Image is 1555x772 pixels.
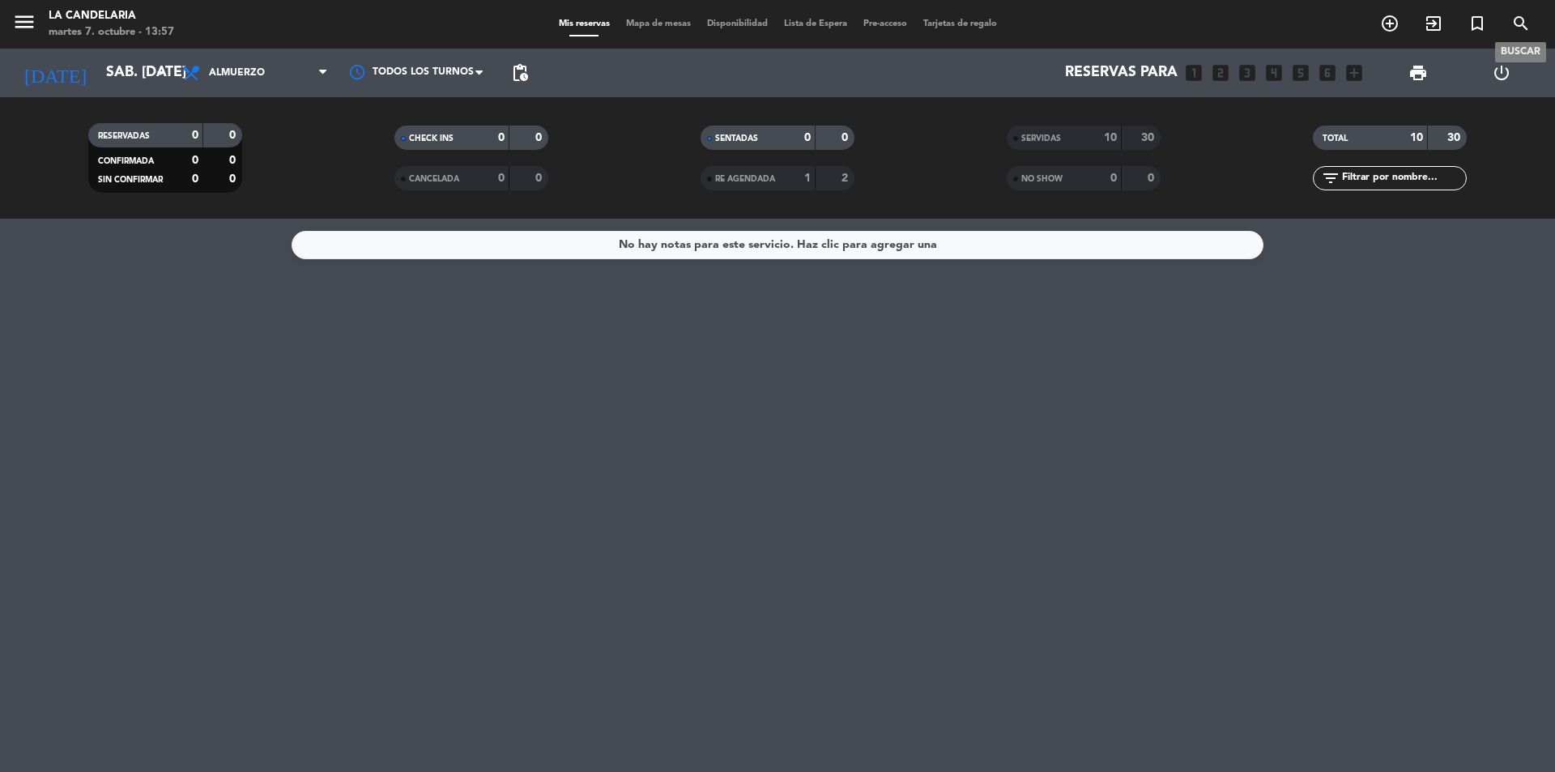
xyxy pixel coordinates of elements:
strong: 0 [192,155,198,166]
i: looks_two [1210,62,1231,83]
strong: 0 [535,173,545,184]
i: looks_6 [1317,62,1338,83]
span: CONFIRMADA [98,157,154,165]
div: martes 7. octubre - 13:57 [49,24,174,41]
strong: 0 [498,173,505,184]
i: power_settings_new [1492,63,1511,83]
div: LOG OUT [1459,49,1543,97]
div: LA CANDELARIA [49,8,174,24]
span: print [1408,63,1428,83]
i: [DATE] [12,55,98,91]
i: filter_list [1321,168,1340,188]
div: BUSCAR [1495,42,1546,62]
div: No hay notas para este servicio. Haz clic para agregar una [619,236,937,254]
span: Mapa de mesas [618,19,699,28]
span: Lista de Espera [776,19,855,28]
i: menu [12,10,36,34]
span: Reservas para [1065,65,1178,81]
strong: 0 [229,155,239,166]
span: Tarjetas de regalo [915,19,1005,28]
strong: 0 [229,173,239,185]
span: Disponibilidad [699,19,776,28]
i: exit_to_app [1424,14,1443,33]
strong: 0 [192,130,198,141]
span: RE AGENDADA [715,175,775,183]
span: SENTADAS [715,134,758,143]
span: CHECK INS [409,134,454,143]
button: menu [12,10,36,40]
strong: 10 [1410,132,1423,143]
i: looks_4 [1263,62,1284,83]
span: Almuerzo [209,67,265,79]
span: SERVIDAS [1021,134,1061,143]
i: add_box [1344,62,1365,83]
strong: 0 [229,130,239,141]
strong: 30 [1447,132,1463,143]
strong: 0 [192,173,198,185]
span: CANCELADA [409,175,459,183]
strong: 0 [498,132,505,143]
strong: 2 [841,173,851,184]
strong: 10 [1104,132,1117,143]
span: Mis reservas [551,19,618,28]
strong: 30 [1141,132,1157,143]
i: search [1511,14,1531,33]
i: arrow_drop_down [151,63,170,83]
span: SIN CONFIRMAR [98,176,163,184]
i: looks_3 [1237,62,1258,83]
i: looks_one [1183,62,1204,83]
i: turned_in_not [1468,14,1487,33]
span: pending_actions [510,63,530,83]
span: Pre-acceso [855,19,915,28]
i: looks_5 [1290,62,1311,83]
strong: 0 [1110,173,1117,184]
strong: 0 [804,132,811,143]
strong: 0 [535,132,545,143]
strong: 1 [804,173,811,184]
span: RESERVADAS [98,132,150,140]
strong: 0 [841,132,851,143]
span: NO SHOW [1021,175,1063,183]
strong: 0 [1148,173,1157,184]
input: Filtrar por nombre... [1340,169,1466,187]
i: add_circle_outline [1380,14,1399,33]
span: TOTAL [1323,134,1348,143]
